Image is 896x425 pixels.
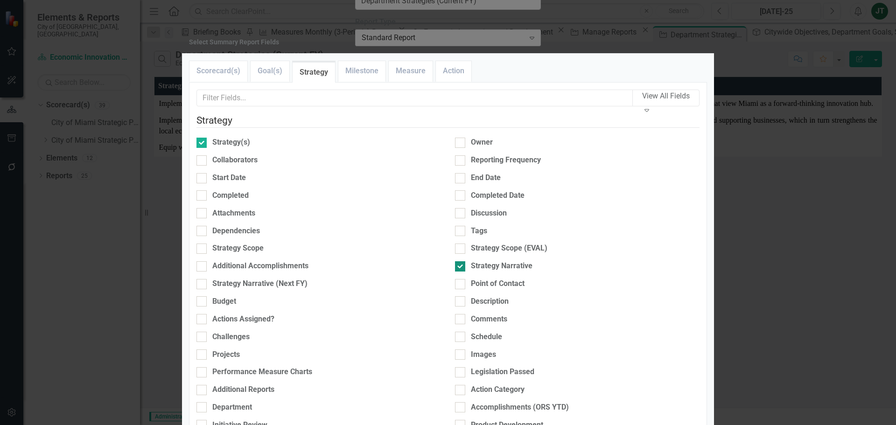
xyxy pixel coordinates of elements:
[212,349,240,360] div: Projects
[212,402,252,413] div: Department
[196,113,700,128] legend: Strategy
[212,261,308,272] div: Additional Accomplishments
[471,349,496,360] div: Images
[471,332,502,342] div: Schedule
[642,91,690,102] div: View All Fields
[436,61,471,81] a: Action
[189,61,247,81] a: Scorecard(s)
[338,61,385,81] a: Milestone
[471,208,507,219] div: Discussion
[212,208,255,219] div: Attachments
[471,243,547,254] div: Strategy Scope (EVAL)
[471,190,525,201] div: Completed Date
[212,384,274,395] div: Additional Reports
[212,279,308,289] div: Strategy Narrative (Next FY)
[389,61,433,81] a: Measure
[212,314,274,325] div: Actions Assigned?
[212,367,312,377] div: Performance Measure Charts
[471,137,493,148] div: Owner
[196,90,633,107] input: Filter Fields...
[471,155,541,166] div: Reporting Frequency
[471,384,525,395] div: Action Category
[189,39,279,46] div: Select Summary Report Fields
[471,296,509,307] div: Description
[212,226,260,237] div: Dependencies
[471,261,532,272] div: Strategy Narrative
[471,279,525,289] div: Point of Contact
[293,63,335,83] a: Strategy
[471,367,534,377] div: Legislation Passed
[471,226,487,237] div: Tags
[471,173,501,183] div: End Date
[212,155,258,166] div: Collaborators
[212,137,250,148] div: Strategy(s)
[212,332,250,342] div: Challenges
[212,173,246,183] div: Start Date
[212,190,249,201] div: Completed
[251,61,289,81] a: Goal(s)
[212,296,236,307] div: Budget
[471,314,507,325] div: Comments
[212,243,264,254] div: Strategy Scope
[471,402,569,413] div: Accomplishments (ORS YTD)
